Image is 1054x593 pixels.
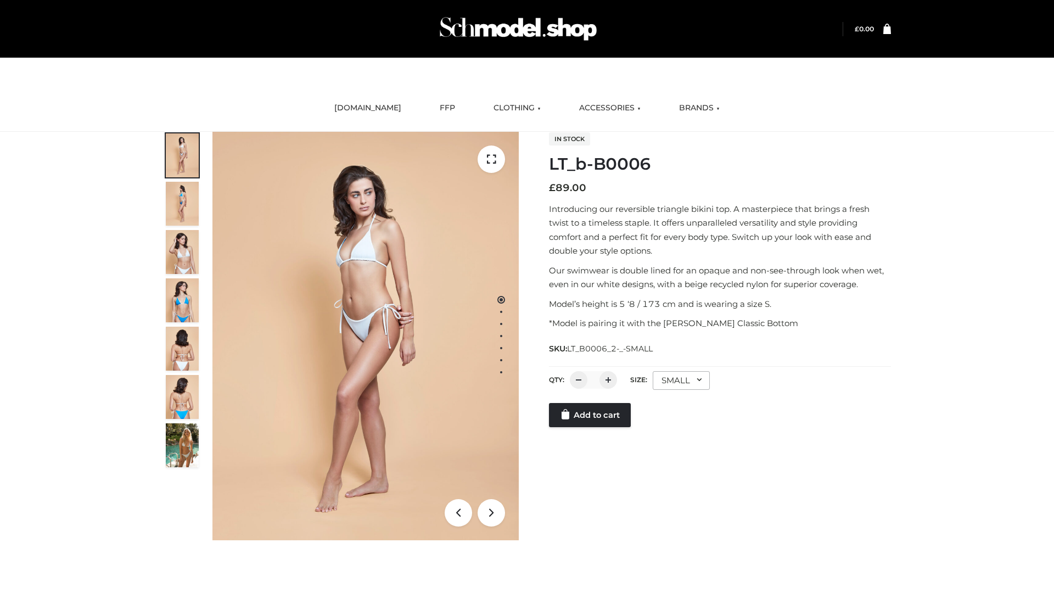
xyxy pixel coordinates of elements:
img: ArielClassicBikiniTop_CloudNine_AzureSky_OW114ECO_1-scaled.jpg [166,133,199,177]
img: ArielClassicBikiniTop_CloudNine_AzureSky_OW114ECO_4-scaled.jpg [166,278,199,322]
bdi: 0.00 [855,25,874,33]
p: *Model is pairing it with the [PERSON_NAME] Classic Bottom [549,316,891,331]
img: Arieltop_CloudNine_AzureSky2.jpg [166,423,199,467]
a: FFP [431,96,463,120]
span: LT_B0006_2-_-SMALL [567,344,653,354]
img: ArielClassicBikiniTop_CloudNine_AzureSky_OW114ECO_7-scaled.jpg [166,327,199,371]
img: ArielClassicBikiniTop_CloudNine_AzureSky_OW114ECO_8-scaled.jpg [166,375,199,419]
label: QTY: [549,376,564,384]
a: ACCESSORIES [571,96,649,120]
span: SKU: [549,342,654,355]
a: £0.00 [855,25,874,33]
p: Model’s height is 5 ‘8 / 173 cm and is wearing a size S. [549,297,891,311]
img: ArielClassicBikiniTop_CloudNine_AzureSky_OW114ECO_1 [212,132,519,540]
span: £ [855,25,859,33]
p: Our swimwear is double lined for an opaque and non-see-through look when wet, even in our white d... [549,264,891,292]
span: £ [549,182,556,194]
img: ArielClassicBikiniTop_CloudNine_AzureSky_OW114ECO_2-scaled.jpg [166,182,199,226]
h1: LT_b-B0006 [549,154,891,174]
a: CLOTHING [485,96,549,120]
bdi: 89.00 [549,182,586,194]
span: In stock [549,132,590,146]
div: SMALL [653,371,710,390]
a: Add to cart [549,403,631,427]
label: Size: [630,376,647,384]
a: BRANDS [671,96,728,120]
img: ArielClassicBikiniTop_CloudNine_AzureSky_OW114ECO_3-scaled.jpg [166,230,199,274]
img: Schmodel Admin 964 [436,7,601,51]
a: [DOMAIN_NAME] [326,96,410,120]
p: Introducing our reversible triangle bikini top. A masterpiece that brings a fresh twist to a time... [549,202,891,258]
